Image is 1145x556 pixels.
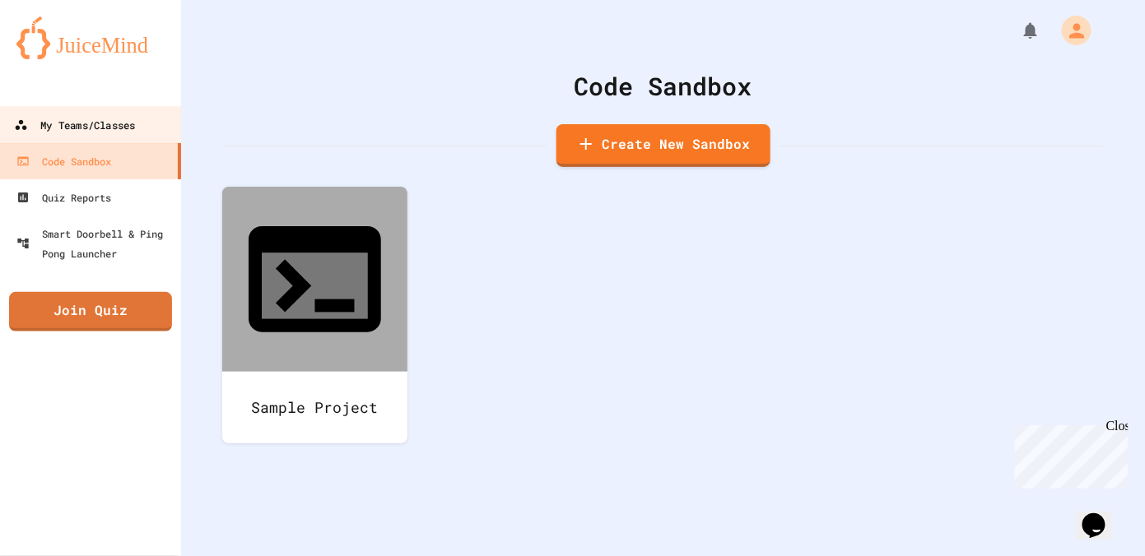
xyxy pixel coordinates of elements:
[222,187,407,443] a: Sample Project
[1045,12,1096,49] div: My Account
[990,16,1045,44] div: My Notifications
[222,67,1104,104] div: Code Sandbox
[9,292,172,331] a: Join Quiz
[16,188,111,207] div: Quiz Reports
[16,151,111,171] div: Code Sandbox
[16,224,175,263] div: Smart Doorbell & Ping Pong Launcher
[556,124,770,167] a: Create New Sandbox
[1076,490,1129,540] iframe: chat widget
[1008,419,1129,489] iframe: chat widget
[7,7,114,104] div: Chat with us now!Close
[14,115,135,136] div: My Teams/Classes
[222,372,407,443] div: Sample Project
[16,16,165,59] img: logo-orange.svg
